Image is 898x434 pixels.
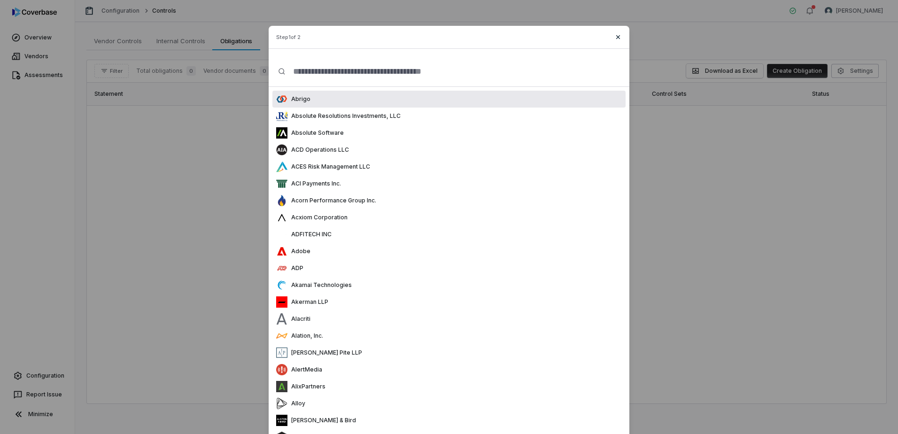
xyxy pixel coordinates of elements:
p: ACD Operations LLC [287,146,349,154]
p: AlertMedia [287,366,322,373]
p: Acorn Performance Group Inc. [287,197,376,204]
p: Alation, Inc. [287,332,323,340]
p: ADP [287,264,303,272]
p: Akerman LLP [287,298,328,306]
p: Absolute Software [287,129,344,137]
p: Acxiom Corporation [287,214,348,221]
span: Step 1 of 2 [276,34,301,41]
p: Abrigo [287,95,310,103]
p: AlixPartners [287,383,325,390]
p: Akamai Technologies [287,281,352,289]
p: Absolute Resolutions Investments, LLC [287,112,401,120]
p: ACES Risk Management LLC [287,163,370,170]
p: ADFITECH INC [287,231,332,238]
p: [PERSON_NAME] Pite LLP [287,349,362,356]
p: Adobe [287,248,310,255]
p: ACI Payments Inc. [287,180,341,187]
p: [PERSON_NAME] & Bird [287,417,356,424]
p: Alloy [287,400,305,407]
p: Alacriti [287,315,310,323]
